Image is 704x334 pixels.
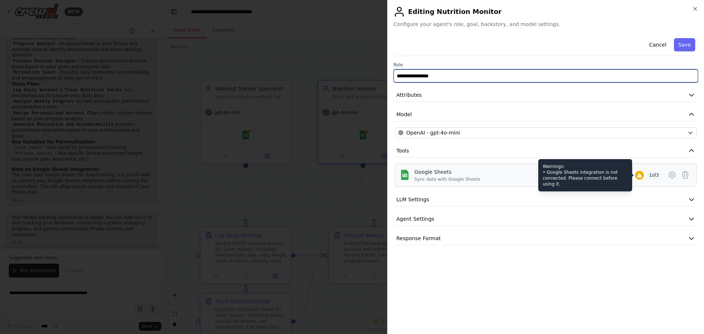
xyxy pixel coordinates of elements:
[393,88,698,102] button: Attributes
[393,212,698,226] button: Agent Settings
[414,176,480,182] div: Sync data with Google Sheets
[396,91,422,99] span: Attributes
[393,108,698,121] button: Model
[395,127,697,138] button: OpenAI - gpt-4o-mini
[396,147,409,154] span: Tools
[414,168,480,176] div: Google Sheets
[393,6,698,18] h2: Editing Nutrition Monitor
[396,111,412,118] span: Model
[647,172,661,179] span: 1 of 3
[396,196,429,203] span: LLM Settings
[679,168,692,181] button: Delete tool
[393,144,698,158] button: Tools
[665,168,679,181] button: Configure tool
[393,62,698,68] label: Role
[406,129,460,136] span: OpenAI - gpt-4o-mini
[396,235,441,242] span: Response Format
[645,38,671,51] button: Cancel
[393,21,698,28] span: Configure your agent's role, goal, backstory, and model settings.
[674,38,695,51] button: Save
[538,159,632,191] div: Warnings: • Google Sheets integration is not connected. Please connect before using it.
[400,170,410,180] img: Google Sheets
[396,215,434,223] span: Agent Settings
[393,232,698,245] button: Response Format
[393,193,698,206] button: LLM Settings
